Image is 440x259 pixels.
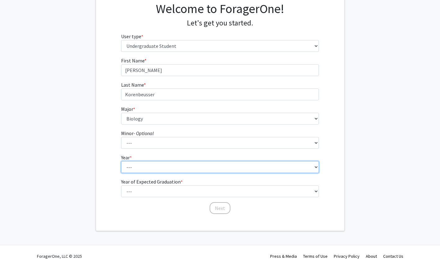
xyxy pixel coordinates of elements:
a: Terms of Use [303,253,328,259]
label: Major [121,105,135,113]
iframe: Chat [5,231,26,254]
h1: Welcome to ForagerOne! [121,1,319,16]
i: - Optional [134,130,154,136]
span: First Name [121,57,144,64]
h4: Let's get you started. [121,19,319,28]
a: About [366,253,377,259]
label: Minor [121,129,154,137]
button: Next [210,202,230,214]
label: User type [121,33,143,40]
a: Contact Us [383,253,403,259]
label: Year of Expected Graduation [121,178,183,185]
a: Privacy Policy [334,253,360,259]
span: Last Name [121,82,144,88]
label: Year [121,154,132,161]
a: Press & Media [270,253,297,259]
